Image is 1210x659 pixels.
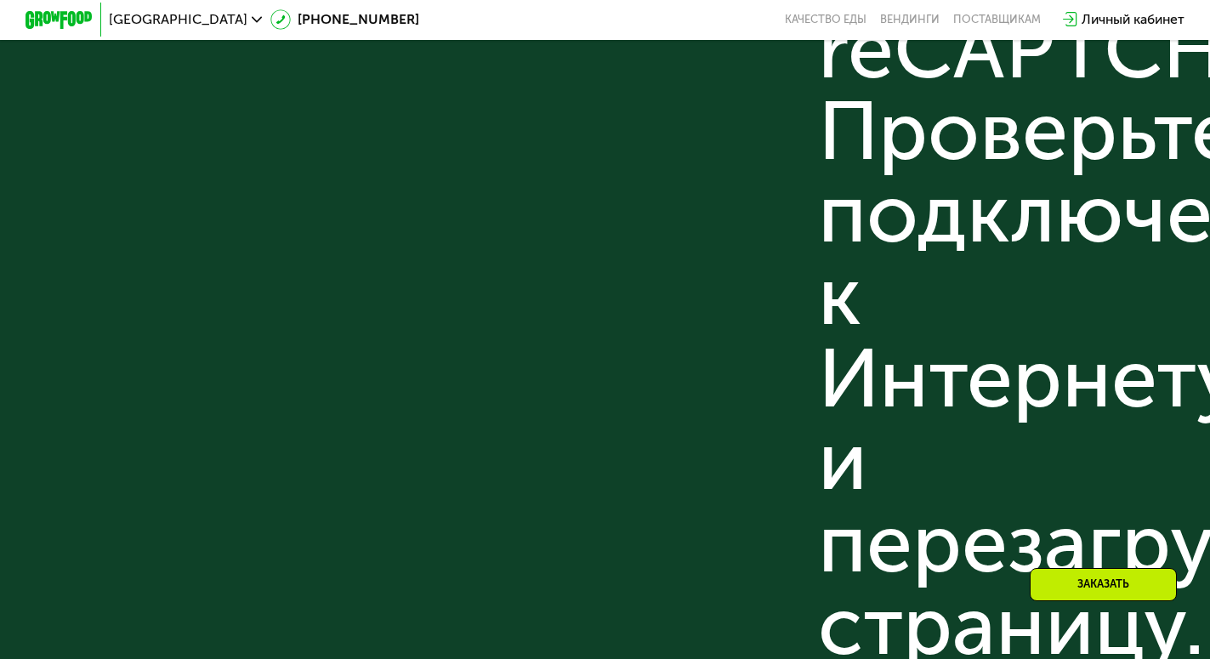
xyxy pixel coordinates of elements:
[785,13,866,26] a: Качество еды
[109,13,247,26] span: [GEOGRAPHIC_DATA]
[880,13,940,26] a: Вендинги
[1082,9,1184,30] div: Личный кабинет
[270,9,419,30] a: [PHONE_NUMBER]
[1030,568,1177,601] div: Заказать
[953,13,1041,26] div: поставщикам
